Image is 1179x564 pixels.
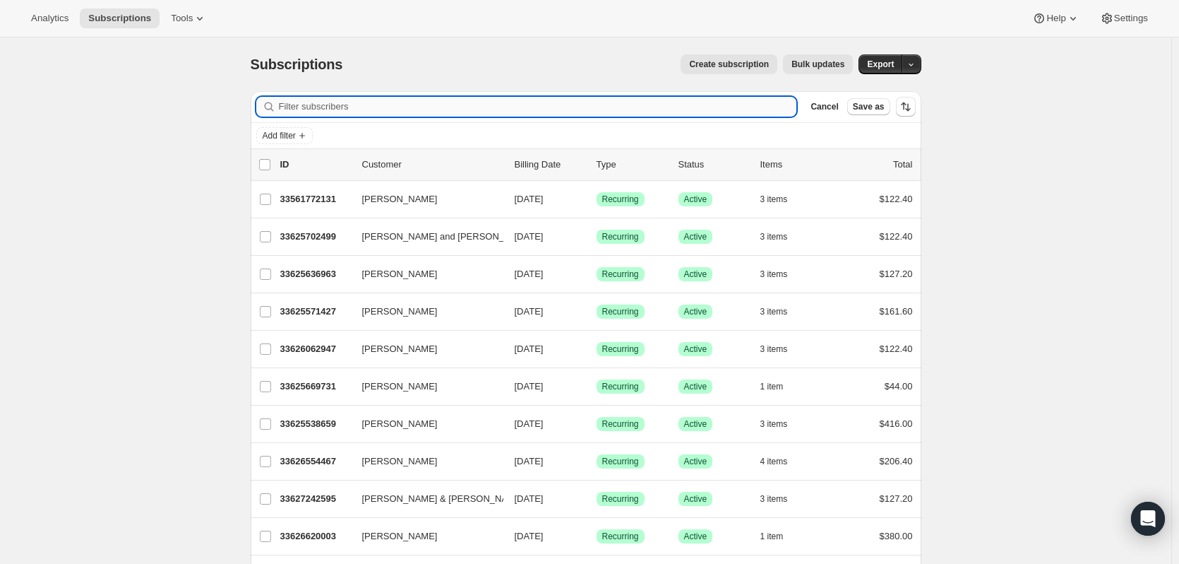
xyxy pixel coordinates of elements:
span: [DATE] [515,418,544,429]
div: 33627242595[PERSON_NAME] & [PERSON_NAME][DATE]SuccessRecurringSuccessActive3 items$127.20 [280,489,913,509]
button: 1 item [760,377,799,396]
div: 33626062947[PERSON_NAME][DATE]SuccessRecurringSuccessActive3 items$122.40 [280,339,913,359]
span: 3 items [760,269,788,280]
button: 1 item [760,527,799,546]
p: 33626062947 [280,342,351,356]
span: Subscriptions [251,57,343,72]
span: 3 items [760,493,788,505]
span: Recurring [602,306,639,317]
span: Active [684,194,707,205]
span: [PERSON_NAME] [362,192,438,206]
span: Add filter [263,130,296,141]
button: 3 items [760,489,803,509]
span: 3 items [760,418,788,430]
span: 3 items [760,231,788,242]
button: 3 items [760,414,803,434]
span: [DATE] [515,456,544,466]
button: [PERSON_NAME] [354,413,495,435]
p: Status [678,158,749,172]
div: 33625571427[PERSON_NAME][DATE]SuccessRecurringSuccessActive3 items$161.60 [280,302,913,322]
button: [PERSON_NAME] & [PERSON_NAME] [354,488,495,510]
div: 33561772131[PERSON_NAME][DATE]SuccessRecurringSuccessActive3 items$122.40 [280,189,913,209]
button: Export [858,54,902,74]
div: 33625538659[PERSON_NAME][DATE]SuccessRecurringSuccessActive3 items$416.00 [280,414,913,434]
span: 3 items [760,194,788,205]
div: 33626554467[PERSON_NAME][DATE]SuccessRecurringSuccessActive4 items$206.40 [280,452,913,471]
button: Analytics [23,8,77,28]
span: Recurring [602,531,639,542]
span: 4 items [760,456,788,467]
span: Export [867,59,894,70]
span: $122.40 [880,343,913,354]
span: [PERSON_NAME] [362,454,438,469]
button: [PERSON_NAME] [354,375,495,398]
span: Active [684,531,707,542]
button: Create subscription [681,54,777,74]
button: [PERSON_NAME] and [PERSON_NAME] [354,225,495,248]
button: Save as [847,98,890,115]
span: [PERSON_NAME] [362,529,438,544]
p: 33626554467 [280,454,351,469]
span: Active [684,381,707,392]
div: 33626620003[PERSON_NAME][DATE]SuccessRecurringSuccessActive1 item$380.00 [280,527,913,546]
button: 3 items [760,302,803,322]
span: Active [684,269,707,280]
span: $161.60 [880,306,913,317]
span: [PERSON_NAME] [362,380,438,394]
p: 33626620003 [280,529,351,544]
input: Filter subscribers [279,97,797,117]
span: $127.20 [880,269,913,279]
p: ID [280,158,351,172]
button: 3 items [760,339,803,359]
button: 3 items [760,227,803,247]
span: [PERSON_NAME] & [PERSON_NAME] [362,492,525,506]
span: [DATE] [515,231,544,242]
p: 33627242595 [280,492,351,506]
span: Recurring [602,343,639,355]
span: Recurring [602,381,639,392]
span: Recurring [602,418,639,430]
span: Tools [171,13,193,24]
button: Tools [162,8,215,28]
p: Billing Date [515,158,585,172]
span: Recurring [602,269,639,280]
div: Items [760,158,831,172]
span: $122.40 [880,231,913,242]
button: 3 items [760,189,803,209]
p: 33625702499 [280,230,351,244]
span: $206.40 [880,456,913,466]
span: Create subscription [689,59,769,70]
div: Open Intercom Messenger [1131,502,1165,536]
p: 33625669731 [280,380,351,394]
span: Save as [853,101,885,112]
button: [PERSON_NAME] [354,338,495,360]
span: 3 items [760,306,788,317]
span: Analytics [31,13,68,24]
div: 33625636963[PERSON_NAME][DATE]SuccessRecurringSuccessActive3 items$127.20 [280,264,913,284]
span: Recurring [602,456,639,467]
p: 33625636963 [280,267,351,281]
button: Bulk updates [783,54,853,74]
span: 1 item [760,531,784,542]
button: Help [1024,8,1088,28]
button: 3 items [760,264,803,284]
button: [PERSON_NAME] [354,450,495,473]
span: Bulk updates [791,59,844,70]
span: [DATE] [515,269,544,279]
button: Add filter [256,127,313,144]
p: 33625571427 [280,305,351,319]
span: $416.00 [880,418,913,429]
span: [DATE] [515,343,544,354]
button: Subscriptions [80,8,160,28]
div: IDCustomerBilling DateTypeStatusItemsTotal [280,158,913,172]
button: 4 items [760,452,803,471]
button: Cancel [805,98,844,115]
span: [PERSON_NAME] [362,267,438,281]
span: [DATE] [515,306,544,317]
span: Subscriptions [88,13,151,24]
span: [PERSON_NAME] and [PERSON_NAME] [362,230,534,244]
button: Sort the results [896,97,916,117]
span: $122.40 [880,194,913,204]
p: Total [893,158,912,172]
span: [PERSON_NAME] [362,305,438,319]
